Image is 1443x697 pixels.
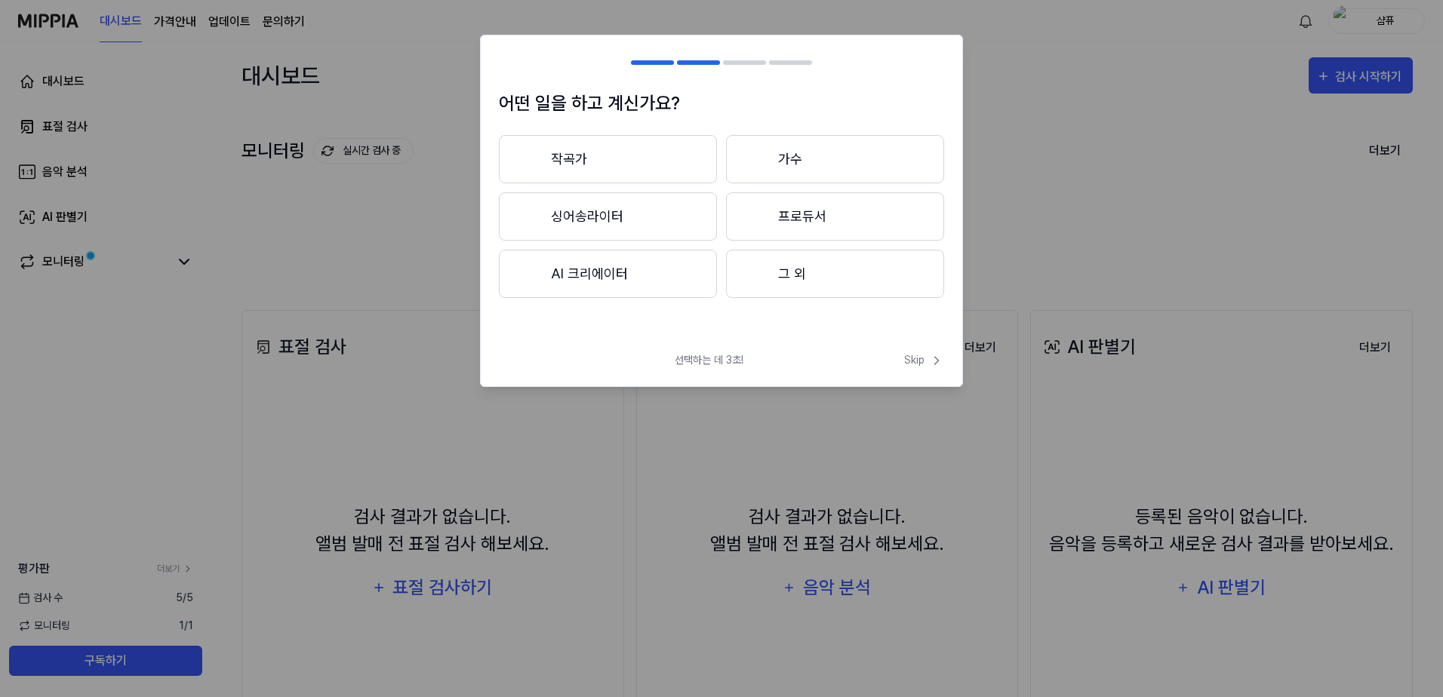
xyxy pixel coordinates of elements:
[499,90,944,117] h1: 어떤 일을 하고 계신가요?
[675,352,743,368] span: 선택하는 데 3초!
[726,192,944,241] button: 프로듀서
[726,135,944,183] button: 가수
[499,250,717,298] button: AI 크리에이터
[499,192,717,241] button: 싱어송라이터
[499,135,717,183] button: 작곡가
[726,250,944,298] button: 그 외
[904,352,944,368] span: Skip
[901,352,944,368] button: Skip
